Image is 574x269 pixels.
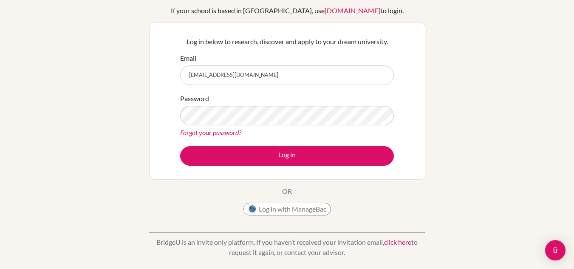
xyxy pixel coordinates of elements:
[180,146,394,166] button: Log in
[171,6,404,16] div: If your school is based in [GEOGRAPHIC_DATA], use to login.
[180,128,241,136] a: Forgot your password?
[180,53,196,63] label: Email
[325,6,380,14] a: [DOMAIN_NAME]
[180,93,209,104] label: Password
[282,186,292,196] p: OR
[545,240,566,261] div: Open Intercom Messenger
[180,37,394,47] p: Log in below to research, discover and apply to your dream university.
[384,238,411,246] a: click here
[149,237,425,258] p: BridgeU is an invite only platform. If you haven’t received your invitation email, to request it ...
[243,203,331,215] button: Log in with ManageBac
